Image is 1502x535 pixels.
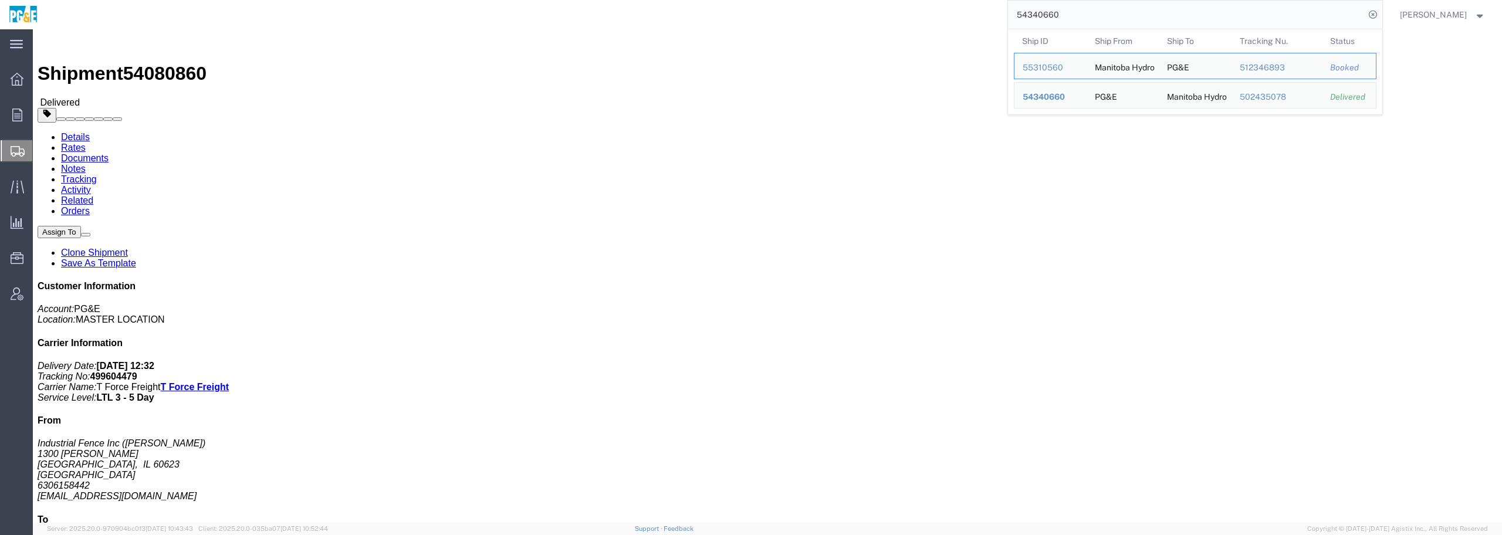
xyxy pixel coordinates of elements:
span: [DATE] 10:43:43 [146,525,193,532]
div: Delivered [1330,91,1368,103]
th: Ship To [1159,29,1232,53]
div: 55310560 [1023,62,1078,74]
span: Client: 2025.20.0-035ba07 [198,525,328,532]
th: Ship ID [1014,29,1087,53]
button: [PERSON_NAME] [1399,8,1486,22]
div: Booked [1330,62,1368,74]
iframe: FS Legacy Container [33,29,1502,523]
th: Ship From [1086,29,1159,53]
span: Copyright © [DATE]-[DATE] Agistix Inc., All Rights Reserved [1307,524,1488,534]
span: Wendy Hetrick [1400,8,1467,21]
th: Status [1322,29,1376,53]
a: Support [635,525,664,532]
div: PG&E [1094,83,1117,108]
table: Search Results [1014,29,1382,114]
div: 512346893 [1239,62,1314,74]
div: 502435078 [1239,91,1314,103]
input: Search for shipment number, reference number [1008,1,1365,29]
a: Feedback [664,525,694,532]
span: Server: 2025.20.0-970904bc0f3 [47,525,193,532]
img: logo [8,6,38,23]
th: Tracking Nu. [1231,29,1322,53]
span: [DATE] 10:52:44 [280,525,328,532]
div: 54340660 [1023,91,1078,103]
div: PG&E [1167,53,1189,79]
div: Manitoba Hydro [1167,83,1223,108]
span: 54340660 [1023,92,1065,101]
div: Manitoba Hydro [1094,53,1151,79]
